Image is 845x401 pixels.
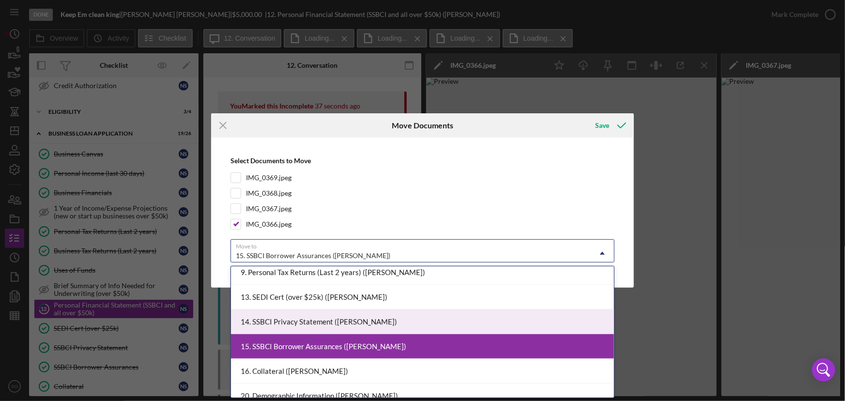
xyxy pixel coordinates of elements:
[246,188,292,198] label: IMG_0368.jpeg
[230,156,311,165] b: Select Documents to Move
[392,121,453,130] h6: Move Documents
[236,252,390,260] div: 15. SSBCI Borrower Assurances ([PERSON_NAME])
[246,219,292,229] label: IMG_0366.jpeg
[231,260,614,285] div: 9. Personal Tax Returns (Last 2 years) ([PERSON_NAME])
[812,358,835,382] div: Open Intercom Messenger
[231,309,614,334] div: 14. SSBCI Privacy Statement ([PERSON_NAME])
[231,359,614,384] div: 16. Collateral ([PERSON_NAME])
[246,173,292,183] label: IMG_0369.jpeg
[231,334,614,359] div: 15. SSBCI Borrower Assurances ([PERSON_NAME])
[246,204,292,214] label: IMG_0367.jpeg
[586,116,634,135] button: Save
[596,116,610,135] div: Save
[231,285,614,309] div: 13. SEDI Cert (over $25k) ([PERSON_NAME])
